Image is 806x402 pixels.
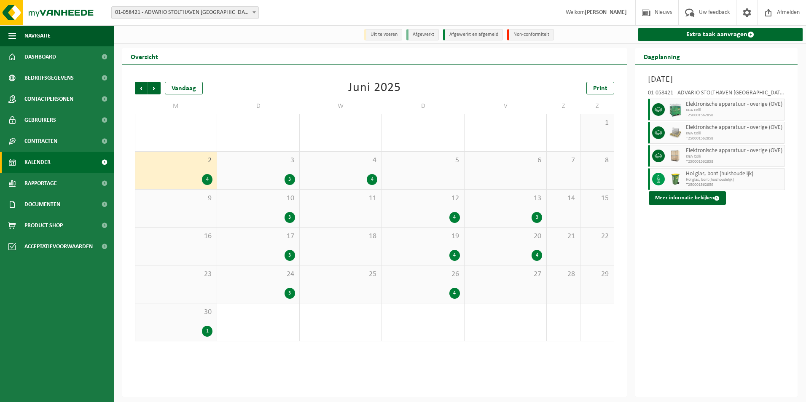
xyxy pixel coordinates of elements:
div: Juni 2025 [348,82,401,94]
span: Kalender [24,152,51,173]
span: KGA Colli [686,154,783,159]
span: Product Shop [24,215,63,236]
td: D [217,99,299,114]
span: T250001562858 [686,113,783,118]
span: 27 [469,270,542,279]
span: 3 [221,156,295,165]
span: 15 [585,194,610,203]
span: Navigatie [24,25,51,46]
div: 4 [367,174,377,185]
span: Bedrijfsgegevens [24,67,74,88]
span: KGA Colli [686,131,783,136]
span: 26 [386,270,459,279]
span: 9 [140,194,212,203]
li: Afgewerkt [406,29,439,40]
td: V [465,99,547,114]
td: Z [547,99,580,114]
div: 4 [449,250,460,261]
span: 01-058421 - ADVARIO STOLTHAVEN ANTWERPEN NV - ANTWERPEN [111,6,259,19]
span: 24 [221,270,295,279]
span: Acceptatievoorwaarden [24,236,93,257]
span: 23 [140,270,212,279]
span: Documenten [24,194,60,215]
a: Print [586,82,614,94]
span: Contracten [24,131,57,152]
span: Print [593,85,607,92]
span: Elektronische apparatuur - overige (OVE) [686,101,783,108]
div: 3 [285,250,295,261]
span: 29 [585,270,610,279]
span: T250001562859 [686,182,783,188]
td: W [300,99,382,114]
td: Z [580,99,614,114]
span: 5 [386,156,459,165]
span: 18 [304,232,377,241]
span: 6 [469,156,542,165]
td: M [135,99,217,114]
span: 1 [585,118,610,128]
div: 3 [285,212,295,223]
td: D [382,99,464,114]
span: 22 [585,232,610,241]
span: KGA Colli [686,108,783,113]
span: 13 [469,194,542,203]
strong: [PERSON_NAME] [585,9,627,16]
div: 4 [449,288,460,299]
h2: Overzicht [122,48,167,64]
span: Gebruikers [24,110,56,131]
span: 25 [304,270,377,279]
div: 4 [449,212,460,223]
div: 3 [285,288,295,299]
div: 4 [202,174,212,185]
span: Volgende [148,82,161,94]
span: 17 [221,232,295,241]
span: T250001562858 [686,159,783,164]
span: 12 [386,194,459,203]
span: Dashboard [24,46,56,67]
span: T250001562858 [686,136,783,141]
span: 11 [304,194,377,203]
span: 10 [221,194,295,203]
div: 3 [532,212,542,223]
span: 30 [140,308,212,317]
button: Meer informatie bekijken [649,191,726,205]
span: 8 [585,156,610,165]
li: Uit te voeren [364,29,402,40]
img: PB-WB-1440-WDN-00-00 [669,150,682,162]
div: 3 [285,174,295,185]
span: Rapportage [24,173,57,194]
span: 01-058421 - ADVARIO STOLTHAVEN ANTWERPEN NV - ANTWERPEN [112,7,258,19]
span: 19 [386,232,459,241]
h2: Dagplanning [635,48,688,64]
span: Contactpersonen [24,88,73,110]
img: LP-PA-00000-WDN-11 [669,126,682,139]
span: 7 [551,156,576,165]
li: Non-conformiteit [507,29,554,40]
a: Extra taak aanvragen [638,28,803,41]
span: 2 [140,156,212,165]
span: 21 [551,232,576,241]
h3: [DATE] [648,73,785,86]
span: 4 [304,156,377,165]
img: PB-HB-1400-HPE-GN-11 [669,103,682,117]
div: Vandaag [165,82,203,94]
span: Elektronische apparatuur - overige (OVE) [686,124,783,131]
span: 28 [551,270,576,279]
span: Hol glas, bont (huishoudelijk) [686,171,783,177]
span: 16 [140,232,212,241]
span: 14 [551,194,576,203]
span: Hol glas, bont (huishoudelijk) [686,177,783,182]
div: 1 [202,326,212,337]
span: Vorige [135,82,148,94]
div: 01-058421 - ADVARIO STOLTHAVEN [GEOGRAPHIC_DATA] [GEOGRAPHIC_DATA] - [GEOGRAPHIC_DATA] [648,90,785,99]
span: 20 [469,232,542,241]
span: Elektronische apparatuur - overige (OVE) [686,147,783,154]
li: Afgewerkt en afgemeld [443,29,503,40]
img: WB-0240-HPE-GN-51 [669,173,682,185]
div: 4 [532,250,542,261]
